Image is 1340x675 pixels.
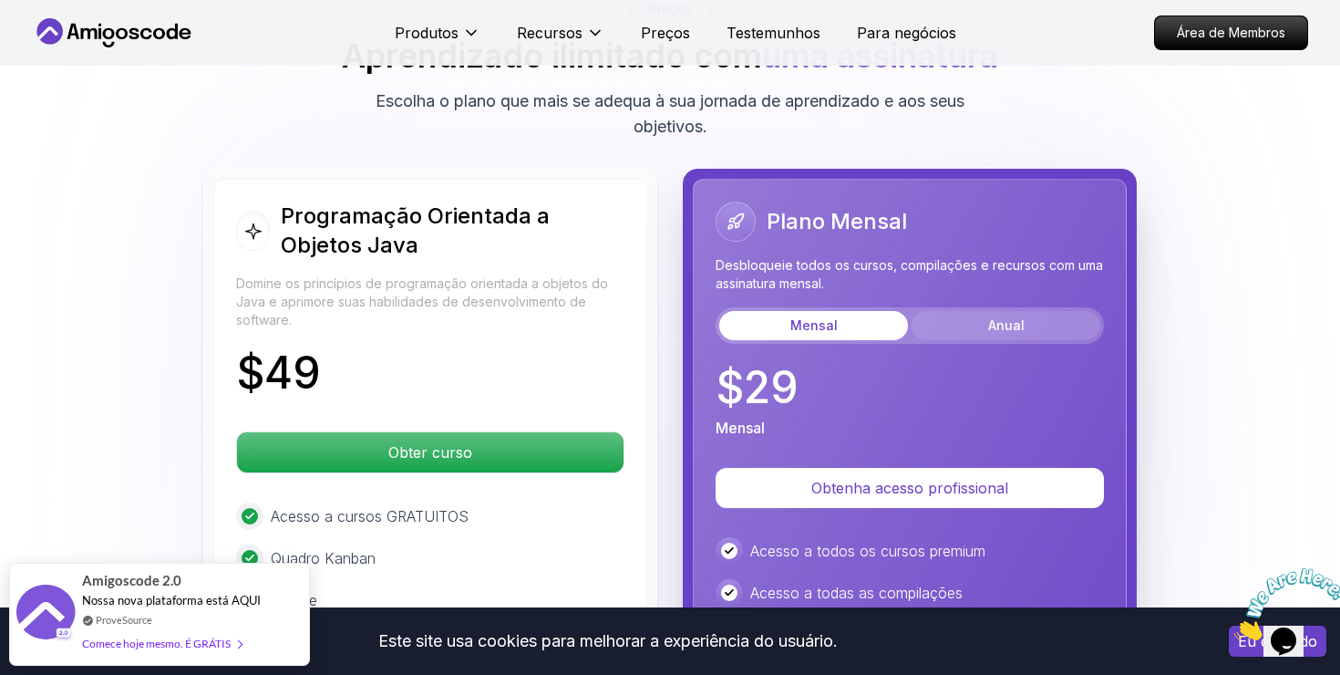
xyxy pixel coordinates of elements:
[388,443,472,462] font: Obter curso
[716,419,765,437] font: Mensal
[236,346,264,400] font: $
[988,317,1025,333] font: Anual
[641,24,690,42] font: Preços
[236,443,624,462] a: Obter curso
[750,542,985,560] font: Acesso a todos os cursos premium
[727,24,820,42] font: Testemunhos
[395,22,480,58] button: Produtos
[378,631,838,650] font: Este site usa cookies para melhorar a experiência do usuário.
[1177,25,1285,40] font: Área de Membros
[857,24,956,42] font: Para negócios
[96,612,152,628] a: ProveSource
[716,360,744,414] font: $
[271,507,469,525] font: Acesso a cursos GRATUITOS
[716,479,1104,497] a: Obtenha acesso profissional
[517,22,604,58] button: Recursos
[750,584,963,602] font: Acesso a todas as compilações
[719,311,908,340] button: Mensal
[82,572,181,588] font: Amigoscode 2.0
[912,311,1100,340] button: Anual
[857,22,956,44] a: Para negócios
[271,549,376,567] font: Quadro Kanban
[376,91,964,136] font: Escolha o plano que mais se adequa à sua jornada de aprendizado e aos seus objetivos.
[811,479,1008,497] font: Obtenha acesso profissional
[395,24,459,42] font: Produtos
[790,317,838,333] font: Mensal
[744,360,799,414] font: 29
[236,431,624,473] button: Obter curso
[517,24,582,42] font: Recursos
[716,468,1104,508] button: Obtenha acesso profissional
[236,275,608,327] font: Domine os princípios de programação orientada a objetos do Java e aprimore suas habilidades de de...
[7,7,120,79] img: Chamador de atenção de bate-papo
[727,22,820,44] a: Testemunhos
[16,585,76,644] img: imagem de notificação de prova social provesource
[281,202,550,258] font: Programação Orientada a Objetos Java
[767,208,907,234] font: Plano Mensal
[82,637,231,650] font: Comece hoje mesmo. É GRÁTIS
[641,22,690,44] a: Preços
[1154,16,1308,50] a: Área de Membros
[716,257,1103,291] font: Desbloqueie todos os cursos, compilações e recursos com uma assinatura mensal.
[1227,561,1340,648] iframe: widget de bate-papo
[82,593,261,607] font: Nossa nova plataforma está AQUI
[264,346,321,400] font: 49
